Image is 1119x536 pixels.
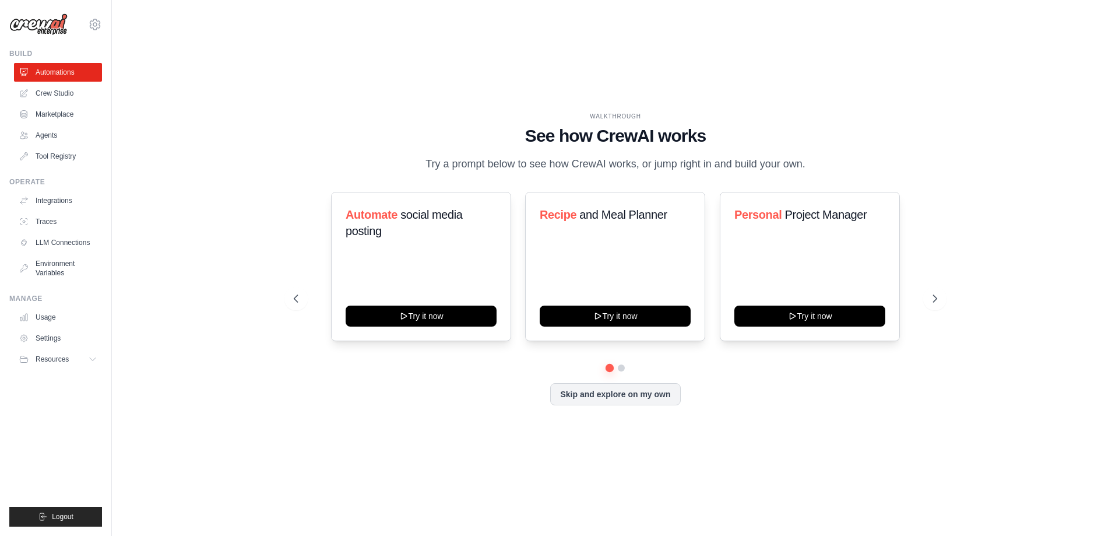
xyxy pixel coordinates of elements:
[346,306,497,327] button: Try it now
[540,306,691,327] button: Try it now
[14,63,102,82] a: Automations
[9,507,102,527] button: Logout
[580,208,667,221] span: and Meal Planner
[734,306,885,327] button: Try it now
[9,177,102,187] div: Operate
[294,125,937,146] h1: See how CrewAI works
[9,13,68,36] img: Logo
[420,156,811,173] p: Try a prompt below to see how CrewAI works, or jump right in and build your own.
[784,208,867,221] span: Project Manager
[14,254,102,282] a: Environment Variables
[14,147,102,166] a: Tool Registry
[14,191,102,210] a: Integrations
[14,126,102,145] a: Agents
[9,294,102,303] div: Manage
[14,212,102,231] a: Traces
[346,208,463,237] span: social media posting
[550,383,680,405] button: Skip and explore on my own
[14,350,102,369] button: Resources
[9,49,102,58] div: Build
[14,329,102,348] a: Settings
[14,84,102,103] a: Crew Studio
[294,112,937,121] div: WALKTHROUGH
[540,208,576,221] span: Recipe
[14,105,102,124] a: Marketplace
[14,308,102,327] a: Usage
[36,355,69,364] span: Resources
[346,208,397,221] span: Automate
[734,208,782,221] span: Personal
[52,512,73,521] span: Logout
[14,233,102,252] a: LLM Connections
